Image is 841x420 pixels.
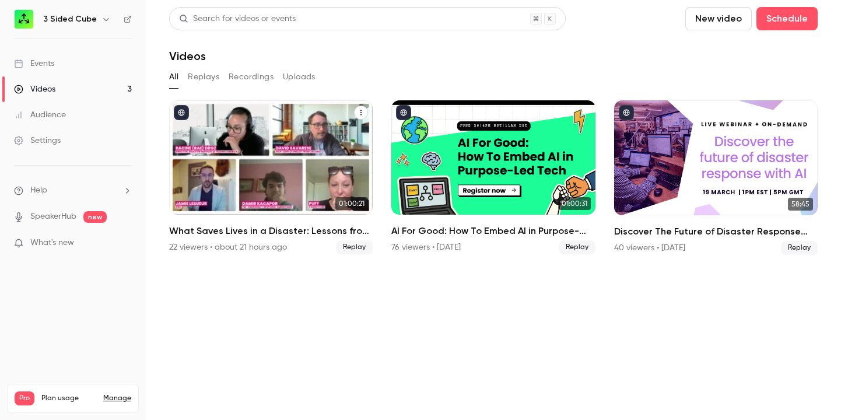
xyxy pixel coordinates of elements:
[41,394,96,403] span: Plan usage
[169,7,818,413] section: Videos
[614,225,818,239] h2: Discover The Future of Disaster Response With AI
[396,105,411,120] button: published
[229,68,274,86] button: Recordings
[30,237,74,249] span: What's new
[614,100,818,255] li: Discover The Future of Disaster Response With AI
[391,242,461,253] div: 76 viewers • [DATE]
[756,7,818,30] button: Schedule
[14,184,132,197] li: help-dropdown-opener
[169,68,178,86] button: All
[14,135,61,146] div: Settings
[118,238,132,249] iframe: Noticeable Trigger
[391,100,595,255] li: AI For Good: How To Embed AI in Purpose-Led Tech
[335,197,368,210] span: 01:00:21
[179,13,296,25] div: Search for videos or events
[169,100,373,254] a: 01:00:21What Saves Lives in a Disaster: Lessons from the Frontlines of Tech22 viewers • about 21 ...
[559,240,595,254] span: Replay
[30,184,47,197] span: Help
[43,13,97,25] h6: 3 Sided Cube
[14,58,54,69] div: Events
[15,10,33,29] img: 3 Sided Cube
[169,49,206,63] h1: Videos
[174,105,189,120] button: published
[283,68,316,86] button: Uploads
[781,241,818,255] span: Replay
[30,211,76,223] a: SpeakerHub
[15,391,34,405] span: Pro
[169,100,373,255] li: What Saves Lives in a Disaster: Lessons from the Frontlines of Tech
[188,68,219,86] button: Replays
[614,242,685,254] div: 40 viewers • [DATE]
[391,224,595,238] h2: AI For Good: How To Embed AI in Purpose-Led Tech
[14,83,55,95] div: Videos
[14,109,66,121] div: Audience
[169,242,287,253] div: 22 viewers • about 21 hours ago
[169,224,373,238] h2: What Saves Lives in a Disaster: Lessons from the Frontlines of Tech
[614,100,818,255] a: 58:45Discover The Future of Disaster Response With AI40 viewers • [DATE]Replay
[391,100,595,254] a: 01:00:31AI For Good: How To Embed AI in Purpose-Led Tech76 viewers • [DATE]Replay
[83,211,107,223] span: new
[788,198,813,211] span: 58:45
[619,105,634,120] button: published
[103,394,131,403] a: Manage
[169,100,818,255] ul: Videos
[558,197,591,210] span: 01:00:31
[685,7,752,30] button: New video
[336,240,373,254] span: Replay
